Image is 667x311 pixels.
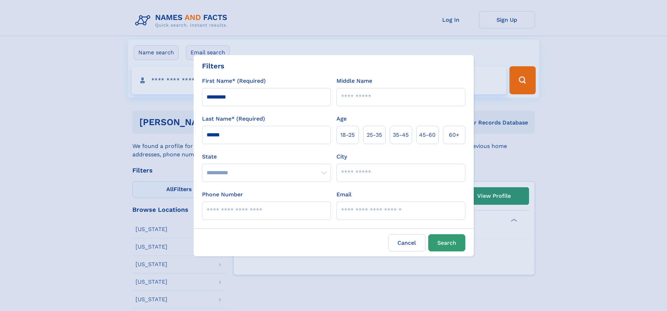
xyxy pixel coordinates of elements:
[336,153,347,161] label: City
[336,115,347,123] label: Age
[419,131,436,139] span: 45‑60
[202,61,224,71] div: Filters
[388,234,425,251] label: Cancel
[202,190,243,199] label: Phone Number
[336,190,352,199] label: Email
[367,131,382,139] span: 25‑35
[449,131,459,139] span: 60+
[336,77,372,85] label: Middle Name
[202,153,331,161] label: State
[340,131,355,139] span: 18‑25
[393,131,409,139] span: 35‑45
[202,115,265,123] label: Last Name* (Required)
[202,77,266,85] label: First Name* (Required)
[428,234,465,251] button: Search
